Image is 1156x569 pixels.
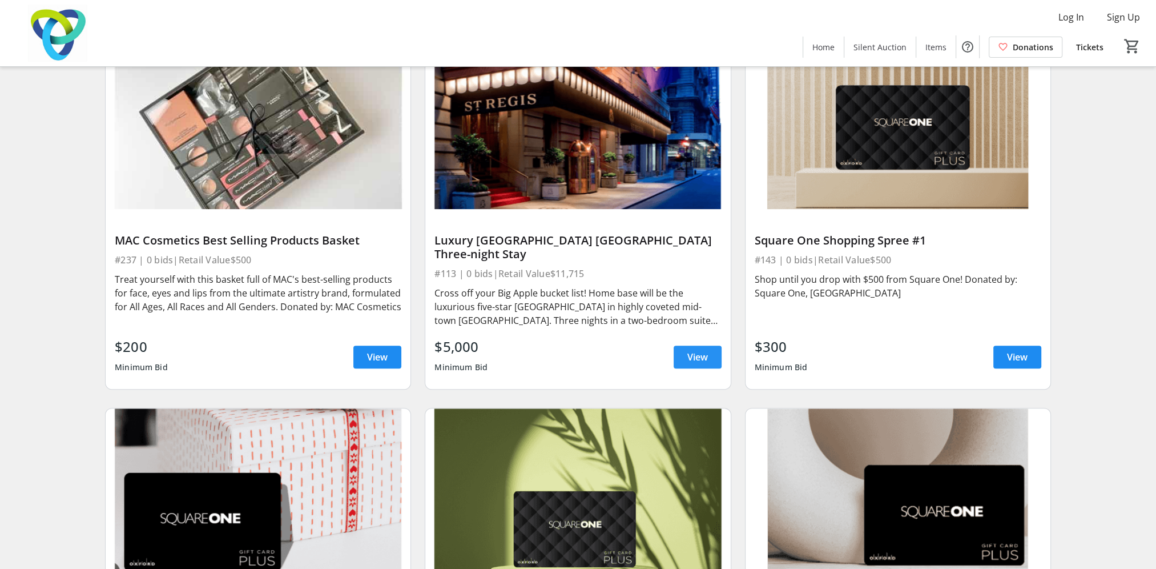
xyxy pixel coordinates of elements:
[7,5,108,62] img: Trillium Health Partners Foundation's Logo
[755,273,1041,300] div: Shop until you drop with $500 from Square One! Donated by: Square One, [GEOGRAPHIC_DATA]
[956,35,979,58] button: Help
[115,273,401,314] div: Treat yourself with this basket full of MAC's best-selling products for face, eyes and lips from ...
[1049,8,1093,26] button: Log In
[115,252,401,268] div: #237 | 0 bids | Retail Value $500
[1107,10,1140,24] span: Sign Up
[755,234,1041,247] div: Square One Shopping Spree #1
[993,346,1041,368] a: View
[115,234,401,247] div: MAC Cosmetics Best Selling Products Basket
[925,41,946,53] span: Items
[434,336,488,357] div: $5,000
[687,350,708,364] span: View
[916,37,956,58] a: Items
[434,266,721,282] div: #113 | 0 bids | Retail Value $11,715
[1076,41,1103,53] span: Tickets
[844,37,916,58] a: Silent Auction
[1098,8,1149,26] button: Sign Up
[434,286,721,327] div: Cross off your Big Apple bucket list! Home base will be the luxurious five-star [GEOGRAPHIC_DATA]...
[1122,36,1142,57] button: Cart
[367,350,388,364] span: View
[106,38,410,210] img: MAC Cosmetics Best Selling Products Basket
[1013,41,1053,53] span: Donations
[1058,10,1084,24] span: Log In
[434,234,721,261] div: Luxury [GEOGRAPHIC_DATA] [GEOGRAPHIC_DATA] Three-night Stay
[812,41,835,53] span: Home
[353,346,401,368] a: View
[853,41,907,53] span: Silent Auction
[989,37,1062,58] a: Donations
[755,357,808,378] div: Minimum Bid
[425,38,730,210] img: Luxury NYC St. Regis Hotel Three-night Stay
[674,346,722,368] a: View
[755,252,1041,268] div: #143 | 0 bids | Retail Value $500
[115,357,168,378] div: Minimum Bid
[115,336,168,357] div: $200
[1007,350,1028,364] span: View
[434,357,488,378] div: Minimum Bid
[746,38,1050,210] img: Square One Shopping Spree #1
[803,37,844,58] a: Home
[1067,37,1113,58] a: Tickets
[755,336,808,357] div: $300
